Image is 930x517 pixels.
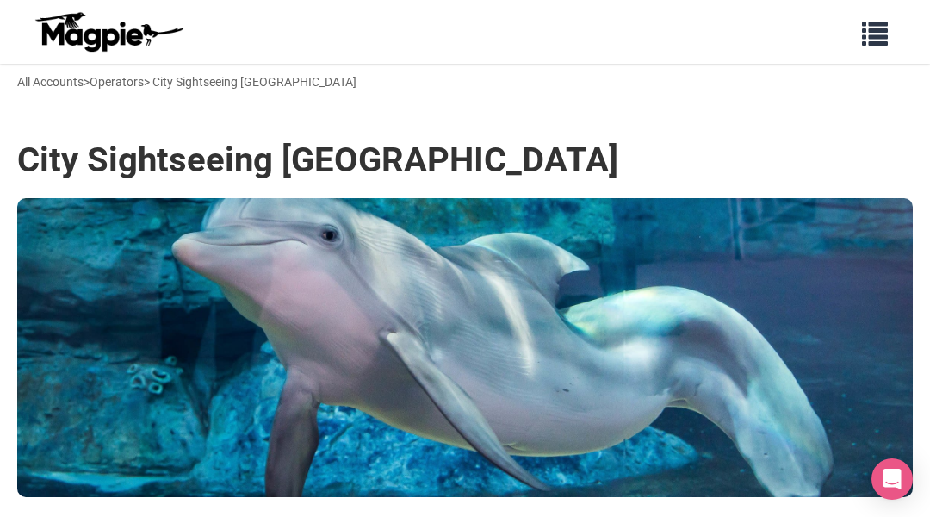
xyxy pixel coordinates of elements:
[17,198,913,497] img: City Sightseeing Orlando banner
[17,75,84,89] a: All Accounts
[17,72,356,91] div: > > City Sightseeing [GEOGRAPHIC_DATA]
[871,458,913,500] div: Open Intercom Messenger
[31,11,186,53] img: logo-ab69f6fb50320c5b225c76a69d11143b.png
[90,75,144,89] a: Operators
[17,140,618,181] h1: City Sightseeing [GEOGRAPHIC_DATA]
